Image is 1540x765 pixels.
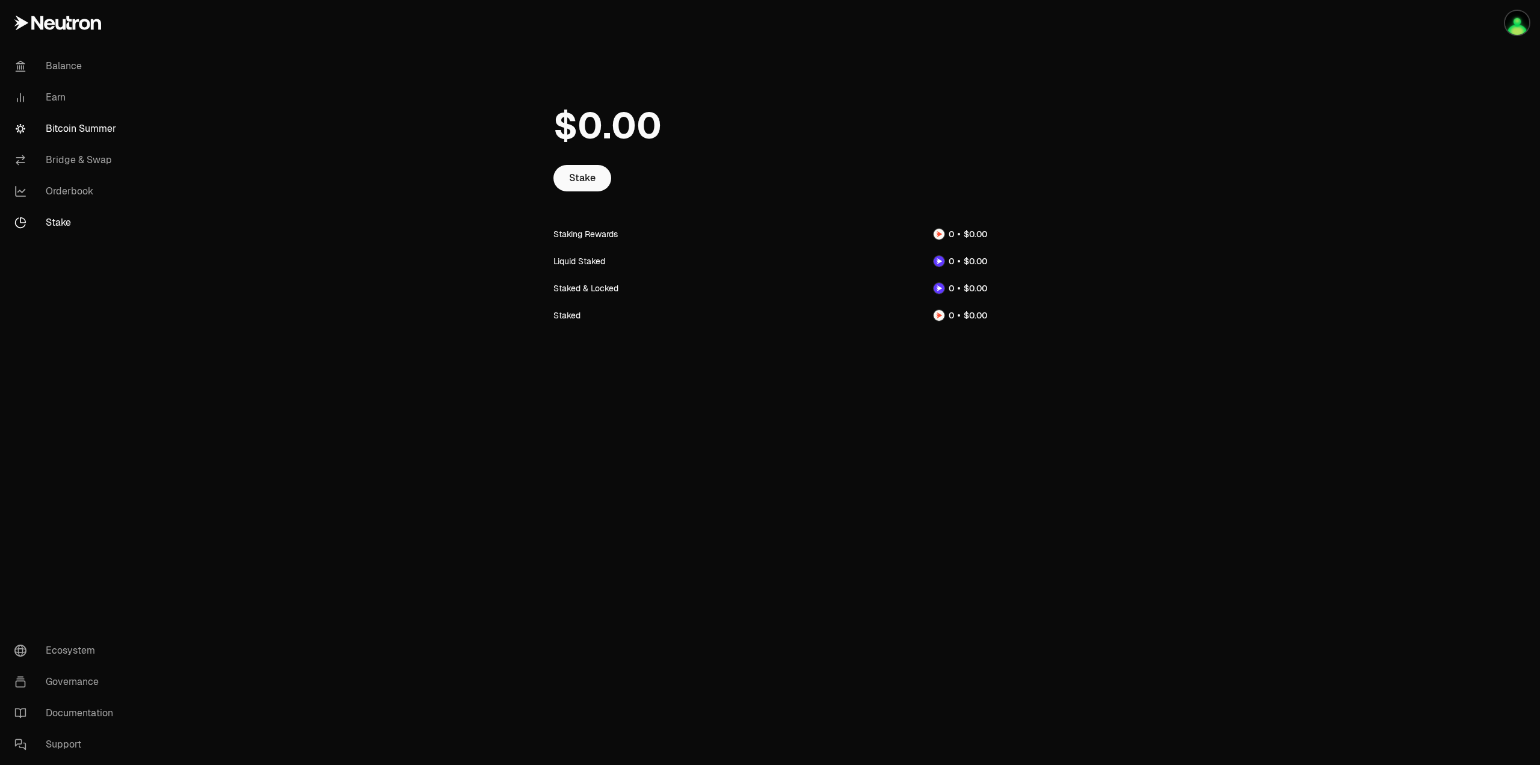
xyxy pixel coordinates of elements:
a: Bitcoin Summer [5,113,130,144]
img: Neutron [1505,11,1529,35]
img: dNTRN Logo [934,283,944,294]
a: Orderbook [5,176,130,207]
img: NTRN Logo [934,229,944,240]
a: Stake [553,165,611,191]
div: Liquid Staked [553,255,605,267]
img: NTRN Logo [934,310,944,321]
a: Stake [5,207,130,238]
div: Staked [553,309,581,321]
a: Bridge & Swap [5,144,130,176]
a: Documentation [5,698,130,729]
a: Balance [5,51,130,82]
a: Support [5,729,130,760]
a: Ecosystem [5,635,130,666]
img: dNTRN Logo [934,256,944,267]
a: Governance [5,666,130,698]
a: Earn [5,82,130,113]
div: Staked & Locked [553,282,618,294]
div: Staking Rewards [553,228,618,240]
